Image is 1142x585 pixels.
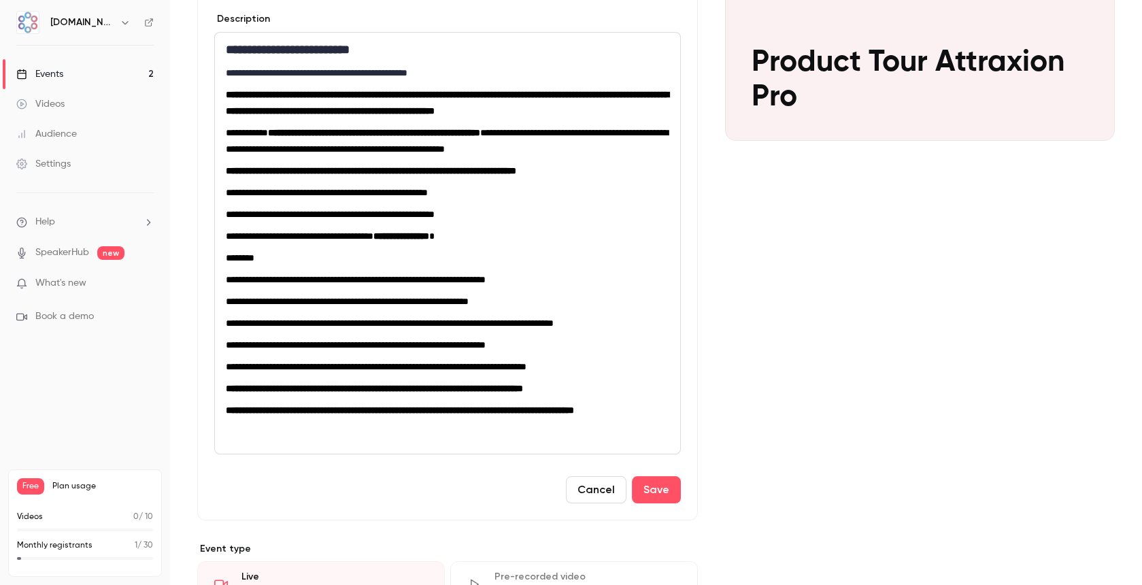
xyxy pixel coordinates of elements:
[16,157,71,171] div: Settings
[494,570,681,584] div: Pre-recorded video
[16,127,77,141] div: Audience
[241,570,428,584] div: Live
[52,481,153,492] span: Plan usage
[215,33,680,454] div: editor
[133,511,153,523] p: / 10
[135,541,137,550] span: 1
[566,476,626,503] button: Cancel
[35,246,89,260] a: SpeakerHub
[197,542,698,556] p: Event type
[17,539,93,552] p: Monthly registrants
[137,278,154,290] iframe: Noticeable Trigger
[17,12,39,33] img: AMT.Group
[50,16,114,29] h6: [DOMAIN_NAME]
[35,276,86,290] span: What's new
[16,215,154,229] li: help-dropdown-opener
[632,476,681,503] button: Save
[97,246,124,260] span: new
[17,478,44,495] span: Free
[133,513,139,521] span: 0
[214,12,270,26] label: Description
[16,97,65,111] div: Videos
[16,67,63,81] div: Events
[35,215,55,229] span: Help
[135,539,153,552] p: / 30
[35,310,94,324] span: Book a demo
[17,511,43,523] p: Videos
[214,32,681,454] section: description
